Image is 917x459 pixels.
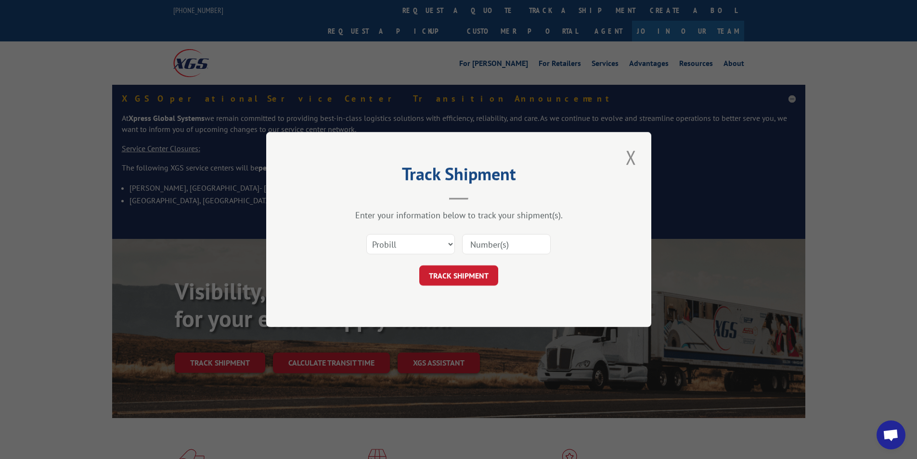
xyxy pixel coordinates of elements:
[419,265,498,286] button: TRACK SHIPMENT
[877,420,905,449] a: Open chat
[314,210,603,221] div: Enter your information below to track your shipment(s).
[314,167,603,185] h2: Track Shipment
[462,234,551,254] input: Number(s)
[623,144,639,170] button: Close modal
